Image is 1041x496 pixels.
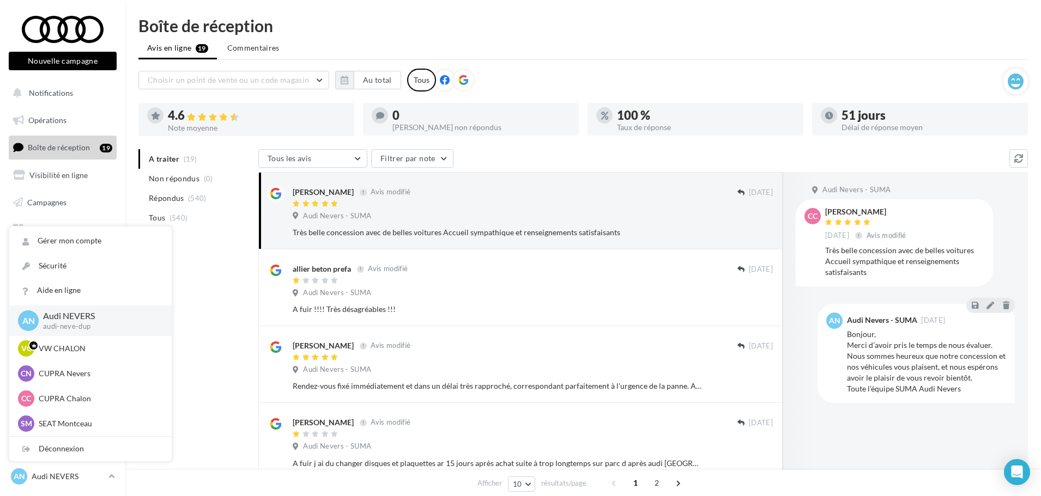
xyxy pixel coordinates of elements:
a: Visibilité en ligne [7,164,119,187]
span: Audi Nevers - SUMA [303,365,371,375]
div: Très belle concession avec de belles voitures Accueil sympathique et renseignements satisfaisants [293,227,702,238]
div: 19 [100,144,112,152]
div: [PERSON_NAME] [293,417,354,428]
a: Médiathèque [7,218,119,241]
span: AN [829,315,840,326]
div: 4.6 [168,109,346,122]
span: CN [21,368,32,379]
div: [PERSON_NAME] [825,208,909,216]
div: Bonjour, Merci d’avoir pris le temps de nous évaluer. Nous sommes heureux que notre concession et... [847,329,1006,394]
span: Commentaires [227,42,280,53]
span: Tous les avis [268,154,312,163]
span: [DATE] [749,188,773,198]
span: (0) [204,174,213,183]
div: Boîte de réception [138,17,1028,34]
button: Au total [354,71,401,89]
button: Au total [335,71,401,89]
span: (540) [170,213,188,222]
p: CUPRA Nevers [39,368,159,379]
p: Audi NEVERS [32,471,104,482]
a: Sécurité [9,254,172,278]
span: Audi Nevers - SUMA [303,211,371,221]
div: Rendez-vous fixé immédiatement et dans un délai très rapproché, correspondant parfaitement à l'ur... [293,381,702,391]
span: [DATE] [825,231,849,241]
div: Déconnexion [9,437,172,461]
span: Répondus [149,193,184,204]
span: Notifications [29,88,73,97]
a: Aide en ligne [9,278,172,303]
a: AN Audi NEVERS [9,466,117,487]
span: CC [21,393,31,404]
button: Tous les avis [258,149,367,168]
span: AN [14,471,25,482]
div: Audi Nevers - SUMA [847,316,917,324]
span: Visibilité en ligne [29,170,88,180]
a: Gérer mon compte [9,229,172,253]
div: allier beton prefa [293,264,351,274]
span: AN [22,314,35,327]
span: Choisir un point de vente ou un code magasin [148,75,309,84]
span: [DATE] [749,418,773,428]
a: PLV et print personnalisable [7,245,119,277]
span: Avis modifié [867,231,906,240]
span: Opérations [28,115,66,125]
div: Open Intercom Messenger [1004,459,1030,485]
button: 10 [508,476,536,492]
span: VC [21,343,32,354]
p: VW CHALON [39,343,159,354]
button: Notifications [7,82,114,105]
div: A fuir !!!! Très désagréables !!! [293,304,702,315]
a: Opérations [7,109,119,132]
div: Délai de réponse moyen [842,124,1019,131]
div: Très belle concession avec de belles voitures Accueil sympathique et renseignements satisfaisants [825,245,984,278]
p: CUPRA Chalon [39,393,159,404]
span: [DATE] [749,265,773,274]
span: Audi Nevers - SUMA [303,442,371,451]
span: Boîte de réception [28,143,90,152]
button: Nouvelle campagne [9,52,117,70]
p: SEAT Montceau [39,418,159,429]
a: Campagnes [7,191,119,214]
span: Avis modifié [371,341,410,350]
div: 51 jours [842,109,1019,121]
span: Avis modifié [371,418,410,427]
span: CC [808,211,818,222]
button: Choisir un point de vente ou un code magasin [138,71,329,89]
span: Avis modifié [368,265,408,273]
div: Tous [407,69,436,91]
span: [DATE] [749,341,773,351]
div: [PERSON_NAME] [293,340,354,351]
span: 1 [627,474,644,492]
span: Tous [149,212,165,223]
div: A fuir j ai du changer disques et plaquettes ar 15 jours après achat suite à trop longtemps sur p... [293,458,702,469]
span: Non répondus [149,173,199,184]
span: Médiathèque [27,224,72,234]
div: 0 [392,109,570,121]
span: Campagnes [27,197,66,206]
span: Audi Nevers - SUMA [303,288,371,298]
a: Boîte de réception19 [7,136,119,159]
span: Audi Nevers - SUMA [822,185,891,195]
p: audi-neve-dup [43,322,154,332]
div: [PERSON_NAME] [293,187,354,198]
span: Avis modifié [371,188,410,197]
span: SM [21,418,32,429]
span: résultats/page [541,478,586,488]
div: Taux de réponse [617,124,795,131]
span: 10 [513,480,522,488]
span: (540) [188,194,207,203]
button: Filtrer par note [371,149,453,168]
div: [PERSON_NAME] non répondus [392,124,570,131]
span: 2 [648,474,665,492]
span: Afficher [477,478,502,488]
p: Audi NEVERS [43,310,154,322]
div: 100 % [617,109,795,121]
div: Note moyenne [168,124,346,132]
span: [DATE] [921,317,945,324]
